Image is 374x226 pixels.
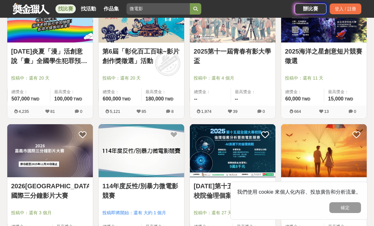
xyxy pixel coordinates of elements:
span: 60,000 [285,96,301,101]
a: 找活動 [78,4,99,13]
img: Cover Image [7,124,93,177]
a: 永恆的愛 寫作徵選活動 ! [285,181,363,191]
span: TWD [302,97,310,101]
span: -- [194,96,197,101]
div: 登入 / 註冊 [330,3,361,14]
input: 全球自行車設計比賽 [126,3,190,15]
a: 找比賽 [55,4,76,13]
img: Cover Image [281,124,367,177]
span: TWD [31,97,39,101]
a: 辦比賽 [295,3,326,14]
span: 0 [354,109,356,114]
span: 總獎金： [11,89,46,95]
span: 總獎金： [103,89,138,95]
span: 總獎金： [285,89,320,95]
span: 最高獎金： [145,89,180,95]
span: 投稿中：還有 20 天 [102,75,180,81]
span: 投稿中：還有 3 個月 [11,210,89,216]
a: [DATE]第十五屆全國大專校院倫理個案分析暨微電影競賽 [194,181,272,200]
span: 85 [142,109,146,114]
a: 第6屆「彰化百工百味~影片創作獎徵選」活動 [102,47,180,66]
span: 我們使用 cookie 來個人化內容、投放廣告和分析流量。 [237,189,361,195]
span: 8 [171,109,173,114]
span: 39 [233,109,237,114]
span: TWD [122,97,131,101]
a: 114年度反性/別暴力微電影競賽 [102,181,180,200]
span: TWD [165,97,173,101]
a: [DATE]炎夏「漫」活創意說「畫」全國學生犯罪預防漫畫與創意短片徵件 [11,47,89,66]
span: 投稿中：還有 11 天 [285,75,363,81]
span: 13 [324,109,329,114]
span: 總獎金： [194,89,227,95]
a: 2025海洋之星創意短片競賽徵選 [285,47,363,66]
a: 2026[GEOGRAPHIC_DATA]國際三分鐘影片大賽 [11,181,89,200]
img: Cover Image [99,124,184,177]
span: 4,235 [19,109,29,114]
span: 5,121 [110,109,120,114]
span: 最高獎金： [54,89,89,95]
span: 180,000 [145,96,164,101]
span: 投稿即將開始：還有 大約 1 個月 [102,210,180,216]
img: Cover Image [190,124,275,177]
span: TWD [345,97,353,101]
span: 100,000 [54,96,73,101]
span: 0 [262,109,265,114]
span: -- [235,96,238,101]
span: 投稿中：還有 27 天 [194,210,272,216]
span: 1,974 [201,109,212,114]
span: 15,000 [328,96,344,101]
span: 最高獎金： [328,89,363,95]
a: 2025第十一屆青春有影大學盃 [194,47,272,66]
span: 0 [80,109,82,114]
span: 投稿中：還有 4 個月 [194,75,272,81]
span: 81 [50,109,55,114]
span: 664 [294,109,301,114]
span: 507,000 [11,96,30,101]
span: 最高獎金： [235,89,272,95]
span: TWD [74,97,82,101]
span: 投稿中：還有 20 天 [11,75,89,81]
button: 確定 [329,202,361,213]
span: 600,000 [103,96,121,101]
a: 作品集 [101,4,121,13]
